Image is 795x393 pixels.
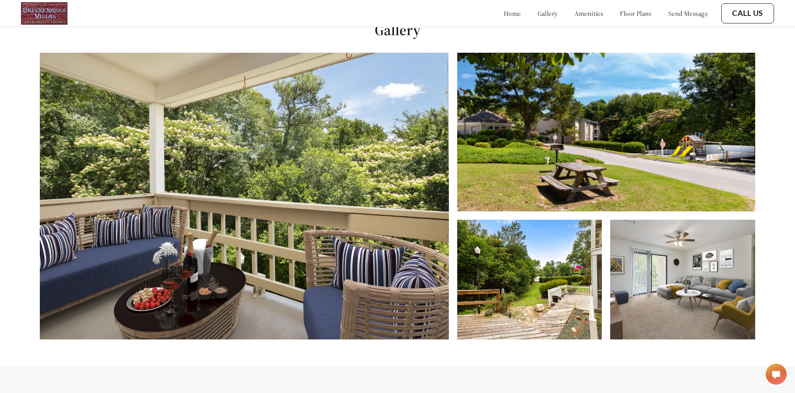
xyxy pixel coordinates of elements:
[721,3,774,23] button: Call Us
[575,9,603,18] a: amenities
[457,220,602,339] img: Alt text
[538,9,558,18] a: gallery
[457,53,755,211] img: Alt text
[21,2,67,25] img: logo.png
[504,9,521,18] a: home
[732,9,763,18] a: Call Us
[610,220,755,339] img: Alt text
[620,9,652,18] a: floor plans
[40,53,449,339] img: Alt text
[668,9,708,18] a: send message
